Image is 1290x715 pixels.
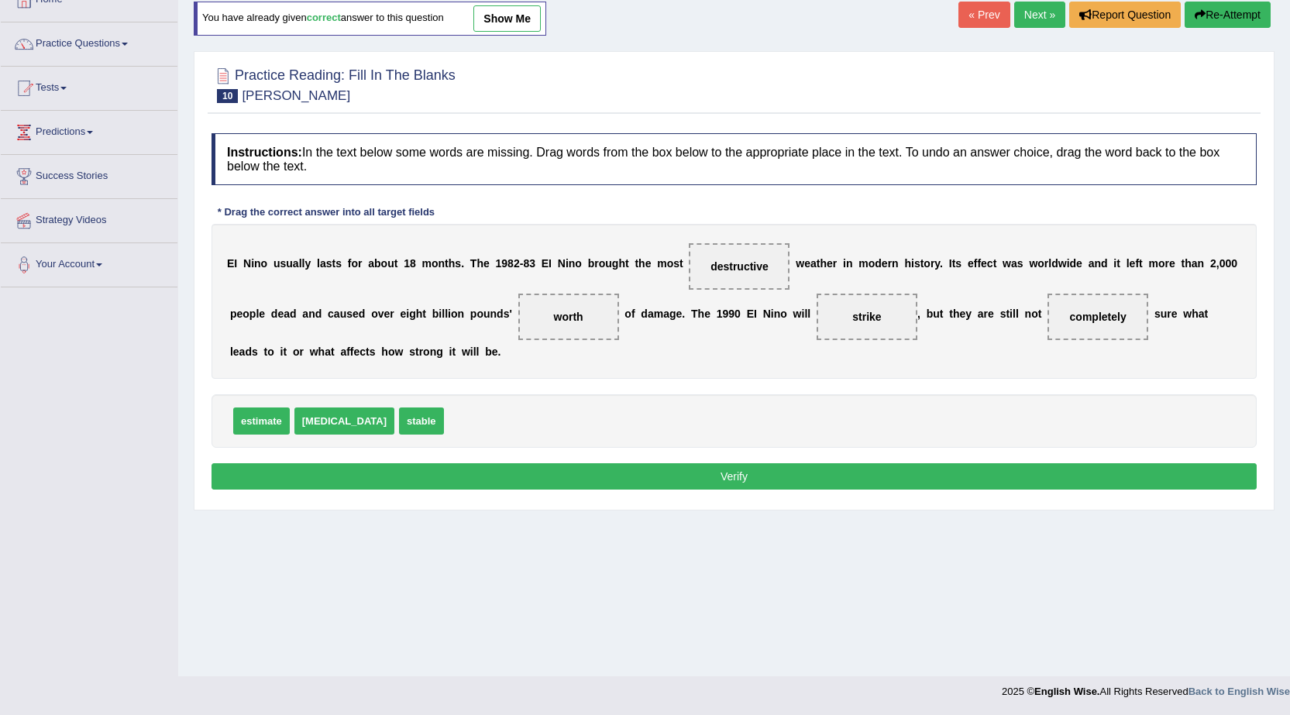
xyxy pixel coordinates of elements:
[277,308,284,320] b: e
[406,308,409,320] b: i
[409,308,416,320] b: g
[1182,257,1185,270] b: t
[958,2,1010,28] a: « Prev
[747,308,754,320] b: E
[624,308,631,320] b: o
[1189,686,1290,697] a: Back to English Wise
[422,257,432,270] b: m
[299,257,302,270] b: l
[249,308,256,320] b: p
[728,308,734,320] b: 9
[1011,257,1017,270] b: a
[846,257,853,270] b: n
[904,257,911,270] b: h
[1006,308,1010,320] b: t
[780,308,787,320] b: o
[965,308,972,320] b: y
[422,308,426,320] b: t
[914,257,920,270] b: s
[302,308,308,320] b: a
[304,257,311,270] b: y
[1010,308,1013,320] b: i
[212,463,1257,490] button: Verify
[284,308,290,320] b: a
[638,257,645,270] b: h
[230,345,233,358] b: l
[242,88,350,103] small: [PERSON_NAME]
[1070,257,1077,270] b: d
[299,345,303,358] b: r
[631,308,635,320] b: f
[243,308,249,320] b: o
[796,257,804,270] b: w
[234,257,237,270] b: I
[359,308,366,320] b: d
[1210,257,1216,270] b: 2
[293,257,299,270] b: a
[445,308,448,320] b: l
[416,308,423,320] b: h
[673,257,679,270] b: s
[1076,257,1082,270] b: e
[332,257,336,270] b: t
[1165,257,1169,270] b: r
[1014,2,1065,28] a: Next »
[1051,257,1058,270] b: d
[399,407,444,435] span: stable
[390,308,394,320] b: r
[679,257,683,270] b: t
[485,345,492,358] b: b
[911,257,914,270] b: i
[432,308,439,320] b: b
[1219,257,1226,270] b: 0
[227,146,302,159] b: Instructions:
[212,64,456,103] h2: Practice Reading: Fill In The Blanks
[763,308,771,320] b: N
[754,308,757,320] b: I
[1002,676,1290,699] div: 2025 © All Rights Reserved
[612,257,619,270] b: g
[1171,308,1178,320] b: e
[1025,308,1032,320] b: n
[858,257,868,270] b: m
[1154,308,1161,320] b: s
[920,257,924,270] b: t
[875,257,882,270] b: d
[1031,308,1038,320] b: o
[470,257,477,270] b: T
[1199,308,1205,320] b: a
[476,257,483,270] b: h
[1231,257,1237,270] b: 0
[354,345,360,358] b: e
[934,257,940,270] b: y
[514,257,520,270] b: 2
[436,345,443,358] b: g
[509,308,511,320] b: '
[1169,257,1175,270] b: e
[968,257,974,270] b: e
[449,345,452,358] b: i
[554,311,583,323] span: worth
[492,345,498,358] b: e
[1116,257,1120,270] b: t
[676,308,683,320] b: e
[290,308,297,320] b: d
[470,345,473,358] b: i
[833,257,837,270] b: r
[657,257,666,270] b: m
[442,308,445,320] b: l
[1070,311,1127,323] span: completely
[599,257,606,270] b: o
[817,294,917,340] span: Drop target
[959,308,965,320] b: e
[318,345,325,358] b: h
[483,308,490,320] b: u
[852,311,881,323] span: strike
[810,257,817,270] b: a
[1149,257,1158,270] b: m
[325,345,331,358] b: a
[358,257,362,270] b: r
[335,257,342,270] b: s
[283,345,287,358] b: t
[1094,257,1101,270] b: n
